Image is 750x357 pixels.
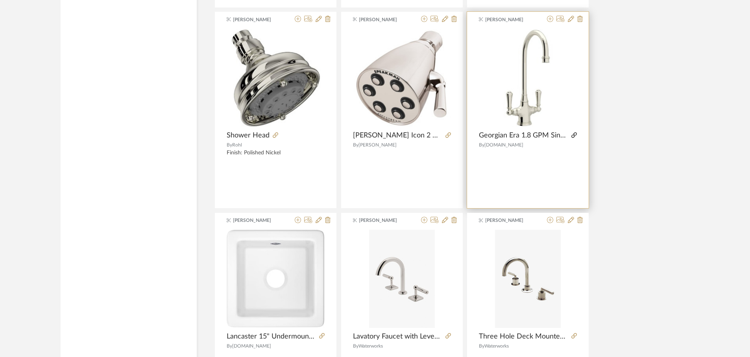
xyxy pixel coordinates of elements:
span: [PERSON_NAME] [359,217,408,224]
span: Lavatory Faucet with Lever Handles [353,332,442,341]
span: [PERSON_NAME] [359,16,408,23]
span: Waterworks [484,344,509,348]
span: [PERSON_NAME] [233,16,283,23]
span: [PERSON_NAME] [358,143,397,147]
span: By [353,344,358,348]
span: [DOMAIN_NAME] [484,143,523,147]
img: Shower Head [227,29,325,127]
span: [PERSON_NAME] [485,217,535,224]
span: [PERSON_NAME] Icon 2 GPM Multi Function Shower Head [353,131,442,140]
span: Georgian Era 1.8 GPM Single Hole Bar Faucet [479,131,568,140]
span: Lancaster 15" Undermount Single Basin Fireclay Kitchen / Bar Sink [227,332,316,341]
span: By [479,344,484,348]
span: By [479,143,484,147]
img: Speakman Icon 2 GPM Multi Function Shower Head [353,29,451,127]
span: [DOMAIN_NAME] [232,344,271,348]
div: Finish: Polished Nickel [227,150,325,163]
img: Georgian Era 1.8 GPM Single Hole Bar Faucet [479,29,577,127]
span: [PERSON_NAME] [485,16,535,23]
span: Shower Head [227,131,270,140]
span: Rohl [232,143,242,147]
span: By [227,344,232,348]
span: By [227,143,232,147]
img: Lancaster 15" Undermount Single Basin Fireclay Kitchen / Bar Sink [227,230,325,328]
img: Three Hole Deck Mounted Lavatory Faucet with Metal Lever Handles [495,230,561,328]
span: Three Hole Deck Mounted Lavatory Faucet with Metal Lever Handles [479,332,568,341]
img: Lavatory Faucet with Lever Handles [369,230,435,328]
span: Waterworks [358,344,383,348]
span: [PERSON_NAME] [233,217,283,224]
span: By [353,143,358,147]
